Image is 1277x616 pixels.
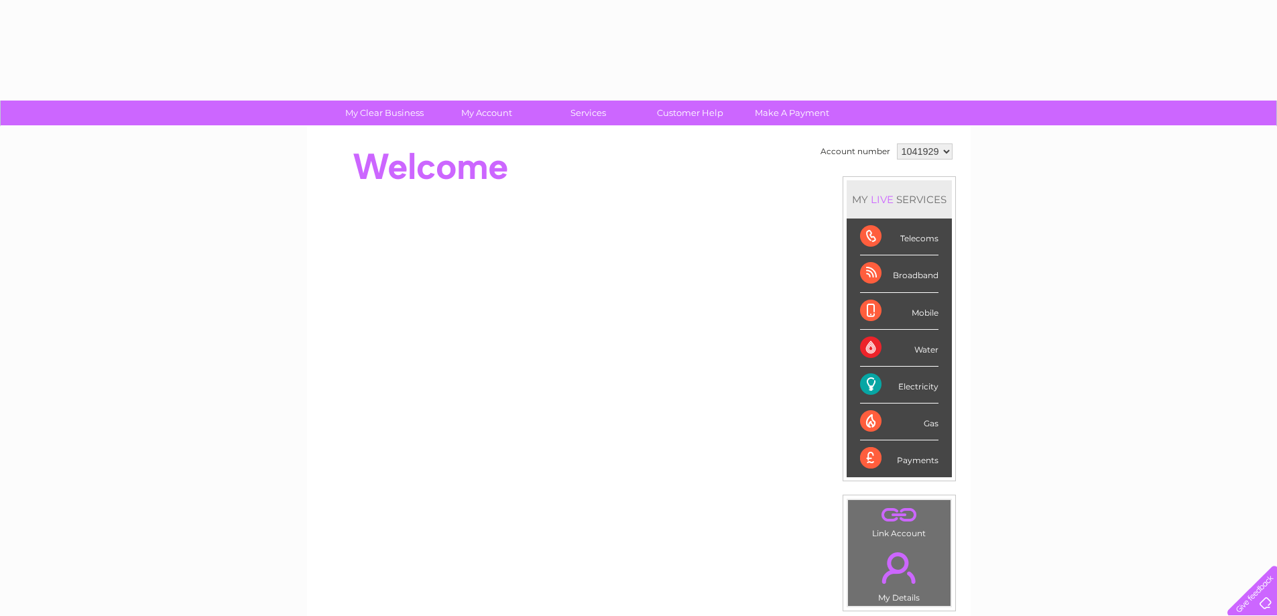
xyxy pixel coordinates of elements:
td: My Details [847,541,951,607]
a: Make A Payment [737,101,847,125]
td: Account number [817,140,894,163]
div: Mobile [860,293,938,330]
a: My Account [431,101,542,125]
div: Water [860,330,938,367]
a: . [851,544,947,591]
div: Payments [860,440,938,477]
a: Customer Help [635,101,745,125]
div: MY SERVICES [847,180,952,219]
td: Link Account [847,499,951,542]
div: Electricity [860,367,938,404]
a: Services [533,101,644,125]
a: . [851,503,947,527]
div: Telecoms [860,219,938,255]
div: Broadband [860,255,938,292]
div: LIVE [868,193,896,206]
div: Gas [860,404,938,440]
a: My Clear Business [329,101,440,125]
